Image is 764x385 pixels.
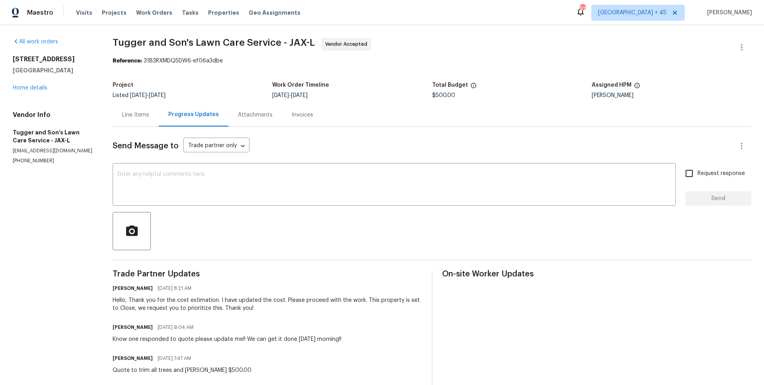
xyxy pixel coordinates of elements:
[182,10,199,16] span: Tasks
[592,93,751,98] div: [PERSON_NAME]
[13,55,94,63] h2: [STREET_ADDRESS]
[113,323,153,331] h6: [PERSON_NAME]
[113,38,315,47] span: Tugger and Son's Lawn Care Service - JAX-L
[698,169,745,178] span: Request response
[113,142,179,150] span: Send Message to
[249,9,300,17] span: Geo Assignments
[291,93,308,98] span: [DATE]
[634,82,640,93] span: The hpm assigned to this work order.
[432,82,468,88] h5: Total Budget
[442,270,751,278] span: On-site Worker Updates
[158,354,191,362] span: [DATE] 7:47 AM
[122,111,149,119] div: Line Items
[598,9,667,17] span: [GEOGRAPHIC_DATA] + 45
[13,66,94,74] h5: [GEOGRAPHIC_DATA]
[272,93,289,98] span: [DATE]
[238,111,273,119] div: Attachments
[27,9,53,17] span: Maestro
[113,335,341,343] div: Know one responded to quote please update me!! We can get it done [DATE] morning!!
[130,93,166,98] span: -
[113,82,133,88] h5: Project
[158,284,191,292] span: [DATE] 8:21 AM
[130,93,147,98] span: [DATE]
[13,39,58,45] a: All work orders
[113,58,142,64] b: Reference:
[136,9,172,17] span: Work Orders
[113,284,153,292] h6: [PERSON_NAME]
[102,9,127,17] span: Projects
[470,82,477,93] span: The total cost of line items that have been proposed by Opendoor. This sum includes line items th...
[113,93,166,98] span: Listed
[113,366,251,374] div: Quote to trim all trees and [PERSON_NAME] $500.00
[704,9,752,17] span: [PERSON_NAME]
[13,157,94,164] p: [PHONE_NUMBER]
[158,323,193,331] span: [DATE] 9:04 AM
[292,111,313,119] div: Invoices
[183,140,249,153] div: Trade partner only
[13,111,94,119] h4: Vendor Info
[13,85,47,91] a: Home details
[113,354,153,362] h6: [PERSON_NAME]
[325,40,370,48] span: Vendor Accepted
[592,82,631,88] h5: Assigned HPM
[272,93,308,98] span: -
[113,57,751,65] div: 31B3RXMDQ5DW6-ef06a3dbe
[272,82,329,88] h5: Work Order Timeline
[76,9,92,17] span: Visits
[208,9,239,17] span: Properties
[13,128,94,144] h5: Tugger and Son's Lawn Care Service - JAX-L
[149,93,166,98] span: [DATE]
[113,296,422,312] div: Hello, Thank you for the cost estimation. I have updated the cost. Please proceed with the work. ...
[168,111,219,119] div: Progress Updates
[432,93,455,98] span: $500.00
[13,148,94,154] p: [EMAIL_ADDRESS][DOMAIN_NAME]
[580,5,585,13] div: 672
[113,270,422,278] span: Trade Partner Updates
